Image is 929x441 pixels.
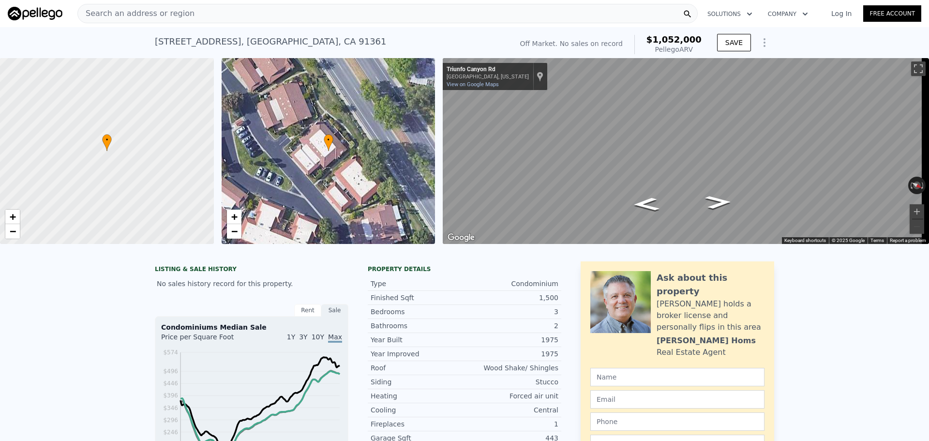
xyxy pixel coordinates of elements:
[657,271,764,298] div: Ask about this property
[464,349,558,359] div: 1975
[5,210,20,224] a: Zoom in
[371,363,464,373] div: Roof
[464,307,558,317] div: 3
[371,279,464,289] div: Type
[371,377,464,387] div: Siding
[590,368,764,386] input: Name
[371,419,464,429] div: Fireplaces
[312,333,324,341] span: 10Y
[537,71,543,82] a: Show location on map
[163,368,178,375] tspan: $496
[908,177,914,194] button: Rotate counterclockwise
[10,225,16,237] span: −
[371,349,464,359] div: Year Improved
[863,5,921,22] a: Free Account
[321,304,348,317] div: Sale
[102,134,112,151] div: •
[464,363,558,373] div: Wood Shake/ Shingles
[155,35,387,48] div: [STREET_ADDRESS] , [GEOGRAPHIC_DATA] , CA 91361
[445,231,477,244] a: Open this area in Google Maps (opens a new window)
[870,238,884,243] a: Terms
[324,136,333,144] span: •
[287,333,295,341] span: 1Y
[371,405,464,415] div: Cooling
[911,61,926,76] button: Toggle fullscreen view
[443,58,929,244] div: Street View
[520,39,623,48] div: Off Market. No sales on record
[371,321,464,331] div: Bathrooms
[102,136,112,144] span: •
[10,211,16,223] span: +
[700,5,760,23] button: Solutions
[760,5,816,23] button: Company
[590,390,764,409] input: Email
[155,275,348,292] div: No sales history record for this property.
[694,192,743,212] path: Go Northwest, Triunfo Canyon Rd
[163,380,178,387] tspan: $446
[755,33,774,52] button: Show Options
[368,265,561,273] div: Property details
[622,195,671,214] path: Go Southeast, Triunfo Canyon Rd
[328,333,342,343] span: Max
[443,58,929,244] div: Map
[447,66,529,74] div: Triunfo Canyon Rd
[657,298,764,333] div: [PERSON_NAME] holds a broker license and personally flips in this area
[832,238,865,243] span: © 2025 Google
[299,333,307,341] span: 3Y
[464,321,558,331] div: 2
[820,9,863,18] a: Log In
[231,225,237,237] span: −
[163,392,178,399] tspan: $396
[646,34,702,45] span: $1,052,000
[324,134,333,151] div: •
[161,332,252,348] div: Price per Square Foot
[5,224,20,239] a: Zoom out
[227,224,241,239] a: Zoom out
[921,177,926,194] button: Rotate clockwise
[78,8,195,19] span: Search an address or region
[163,429,178,436] tspan: $246
[784,237,826,244] button: Keyboard shortcuts
[717,34,751,51] button: SAVE
[464,419,558,429] div: 1
[163,349,178,356] tspan: $574
[445,231,477,244] img: Google
[371,307,464,317] div: Bedrooms
[464,391,558,401] div: Forced air unit
[890,238,926,243] a: Report a problem
[910,204,924,219] button: Zoom in
[908,178,927,193] button: Reset the view
[161,322,342,332] div: Condominiums Median Sale
[371,391,464,401] div: Heating
[464,405,558,415] div: Central
[910,219,924,234] button: Zoom out
[657,347,726,358] div: Real Estate Agent
[155,265,348,275] div: LISTING & SALE HISTORY
[464,279,558,289] div: Condominium
[163,405,178,411] tspan: $346
[464,293,558,303] div: 1,500
[657,335,756,347] div: [PERSON_NAME] Homs
[590,412,764,431] input: Phone
[231,211,237,223] span: +
[294,304,321,317] div: Rent
[464,377,558,387] div: Stucco
[447,81,499,88] a: View on Google Maps
[8,7,62,20] img: Pellego
[163,417,178,424] tspan: $296
[371,335,464,345] div: Year Built
[227,210,241,224] a: Zoom in
[447,74,529,80] div: [GEOGRAPHIC_DATA], [US_STATE]
[464,335,558,345] div: 1975
[371,293,464,303] div: Finished Sqft
[646,45,702,54] div: Pellego ARV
